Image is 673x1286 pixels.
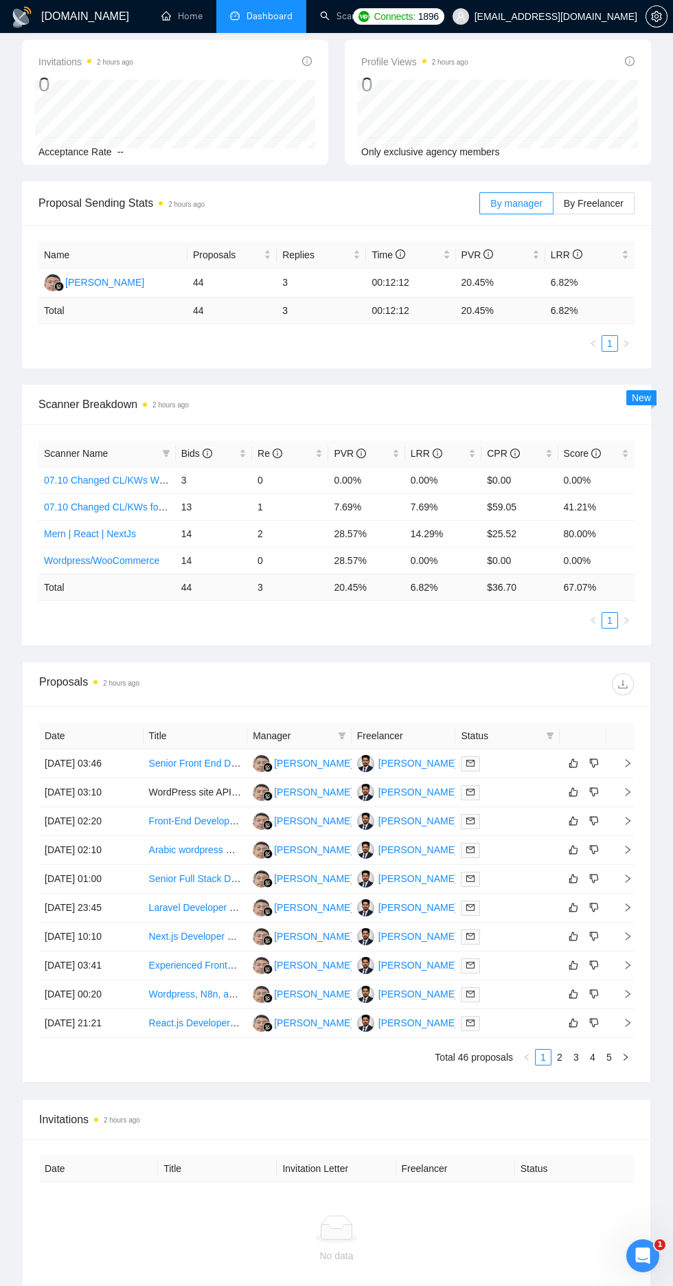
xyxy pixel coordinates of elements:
[357,813,374,830] img: KT
[144,894,248,923] td: Laravel Developer with Typescript & Next.JS Expertise Needed
[586,899,602,916] button: dislike
[568,1049,584,1065] li: 3
[357,988,457,999] a: KT[PERSON_NAME]
[149,989,356,1000] a: Wordpress, N8n, and AI Agent Integration Expert
[589,873,599,884] span: dislike
[545,269,635,297] td: 6.82%
[372,249,404,260] span: Time
[461,728,540,743] span: Status
[481,520,558,547] td: $25.52
[357,1015,374,1032] img: KT
[357,928,374,945] img: KT
[144,807,248,836] td: Front-End Developer (React, TypeScript, Next.js, NX, Tailwind, Storybook)
[481,466,558,493] td: $0.00
[585,1050,600,1065] a: 4
[466,932,475,940] span: mail
[569,931,578,942] span: like
[558,493,635,520] td: 41.21%
[39,923,144,951] td: [DATE] 10:10
[569,758,578,769] span: like
[602,612,618,629] li: 1
[361,71,468,98] div: 0
[569,787,578,798] span: like
[103,679,139,687] time: 2 hours ago
[357,959,457,970] a: KT[PERSON_NAME]
[565,899,582,916] button: like
[618,612,635,629] li: Next Page
[338,732,346,740] span: filter
[159,443,173,464] span: filter
[263,763,273,772] img: gigradar-bm.png
[176,547,252,574] td: 14
[328,493,404,520] td: 7.69%
[263,878,273,888] img: gigradar-bm.png
[39,807,144,836] td: [DATE] 02:20
[589,815,599,826] span: dislike
[274,871,353,886] div: [PERSON_NAME]
[253,786,353,797] a: NS[PERSON_NAME]
[252,493,328,520] td: 1
[253,755,270,772] img: NS
[551,1049,568,1065] li: 2
[44,528,136,539] a: Mern | React | NextJs
[334,448,366,459] span: PVR
[378,813,457,828] div: [PERSON_NAME]
[187,269,277,297] td: 44
[328,574,404,600] td: 20.45 %
[302,56,312,66] span: info-circle
[357,930,457,941] a: KT[PERSON_NAME]
[622,339,630,348] span: right
[586,755,602,771] button: dislike
[149,902,418,913] a: Laravel Developer with Typescript & Next.JS Expertise Needed
[252,466,328,493] td: 0
[44,276,144,287] a: NS[PERSON_NAME]
[168,201,205,208] time: 2 hours ago
[565,986,582,1002] button: like
[621,1053,630,1061] span: right
[569,1017,578,1028] span: like
[565,1015,582,1031] button: like
[569,902,578,913] span: like
[274,813,353,828] div: [PERSON_NAME]
[144,778,248,807] td: WordPress site API integration Complete Custom UX UI, Working close with Lead Developer
[612,758,632,768] span: right
[38,54,133,70] span: Invitations
[618,335,635,352] li: Next Page
[253,901,353,912] a: NS[PERSON_NAME]
[144,749,248,778] td: Senior Front End Developer with React/NextJS, TailwindCSS, and GSAP Expertise
[357,786,457,797] a: KT[PERSON_NAME]
[586,928,602,945] button: dislike
[569,873,578,884] span: like
[466,990,475,998] span: mail
[589,339,597,348] span: left
[487,448,519,459] span: CPR
[466,788,475,796] span: mail
[263,936,273,945] img: gigradar-bm.png
[536,1050,551,1065] a: 1
[612,903,632,912] span: right
[565,928,582,945] button: like
[181,448,212,459] span: Bids
[38,71,133,98] div: 0
[586,784,602,800] button: dislike
[230,11,240,21] span: dashboard
[149,844,320,855] a: Arabic wordpress Developer & Designer
[144,723,248,749] th: Title
[573,249,582,259] span: info-circle
[263,1022,273,1032] img: gigradar-bm.png
[589,931,599,942] span: dislike
[612,845,632,855] span: right
[356,449,366,458] span: info-circle
[263,791,273,801] img: gigradar-bm.png
[38,242,187,269] th: Name
[589,989,599,1000] span: dislike
[564,448,601,459] span: Score
[187,242,277,269] th: Proposals
[193,247,261,262] span: Proposals
[461,249,494,260] span: PVR
[551,249,582,260] span: LRR
[65,275,144,290] div: [PERSON_NAME]
[378,900,457,915] div: [PERSON_NAME]
[405,493,481,520] td: 7.69%
[352,723,456,749] th: Freelancer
